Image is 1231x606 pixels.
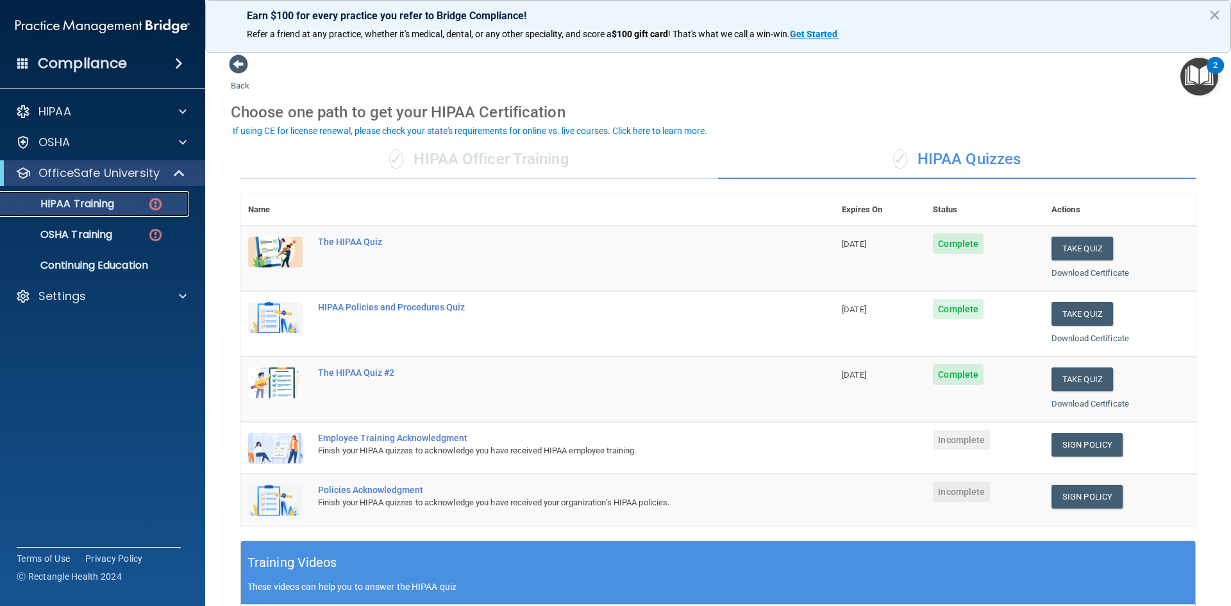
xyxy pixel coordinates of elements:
p: Earn $100 for every practice you refer to Bridge Compliance! [247,10,1189,22]
span: Incomplete [933,482,990,502]
div: Finish your HIPAA quizzes to acknowledge you have received your organization’s HIPAA policies. [318,495,770,510]
button: Take Quiz [1051,302,1113,326]
button: Take Quiz [1051,367,1113,391]
a: Privacy Policy [85,552,143,565]
p: OfficeSafe University [38,165,160,181]
div: The HIPAA Quiz #2 [318,367,770,378]
p: Settings [38,289,86,304]
span: Complete [933,364,984,385]
h4: Compliance [38,55,127,72]
span: ✓ [389,149,403,169]
span: Refer a friend at any practice, whether it's medical, dental, or any other speciality, and score a [247,29,612,39]
div: If using CE for license renewal, please check your state's requirements for online vs. live cours... [233,126,707,135]
div: HIPAA Policies and Procedures Quiz [318,302,770,312]
button: Open Resource Center, 2 new notifications [1180,58,1218,96]
span: ✓ [893,149,907,169]
p: OSHA Training [8,228,112,241]
div: Policies Acknowledgment [318,485,770,495]
img: danger-circle.6113f641.png [147,196,163,212]
div: Finish your HIPAA quizzes to acknowledge you have received HIPAA employee training. [318,443,770,459]
span: [DATE] [842,370,866,380]
div: HIPAA Quizzes [718,140,1196,179]
a: HIPAA [15,104,187,119]
span: [DATE] [842,239,866,249]
a: Download Certificate [1051,399,1129,408]
p: These videos can help you to answer the HIPAA quiz [247,582,1189,592]
th: Actions [1044,194,1196,226]
button: Take Quiz [1051,237,1113,260]
p: HIPAA [38,104,71,119]
th: Expires On [834,194,925,226]
div: The HIPAA Quiz [318,237,770,247]
a: Download Certificate [1051,333,1129,343]
div: 2 [1213,65,1218,82]
span: Complete [933,233,984,254]
span: [DATE] [842,305,866,314]
th: Status [925,194,1044,226]
strong: $100 gift card [612,29,668,39]
a: Terms of Use [17,552,70,565]
span: Ⓒ Rectangle Health 2024 [17,570,122,583]
a: Settings [15,289,187,304]
button: Close [1209,4,1221,25]
a: OfficeSafe University [15,165,186,181]
th: Name [240,194,310,226]
a: Sign Policy [1051,485,1123,509]
a: Get Started [790,29,839,39]
span: ! That's what we call a win-win. [668,29,790,39]
div: HIPAA Officer Training [240,140,718,179]
a: Back [231,65,249,90]
p: OSHA [38,135,71,150]
a: Download Certificate [1051,268,1129,278]
button: If using CE for license renewal, please check your state's requirements for online vs. live cours... [231,124,709,137]
a: Sign Policy [1051,433,1123,457]
span: Incomplete [933,430,990,450]
p: Continuing Education [8,259,183,272]
img: danger-circle.6113f641.png [147,227,163,243]
a: OSHA [15,135,187,150]
div: Choose one path to get your HIPAA Certification [231,94,1205,131]
h5: Training Videos [247,551,337,574]
strong: Get Started [790,29,837,39]
img: PMB logo [15,13,190,39]
p: HIPAA Training [8,198,114,210]
div: Employee Training Acknowledgment [318,433,770,443]
span: Complete [933,299,984,319]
